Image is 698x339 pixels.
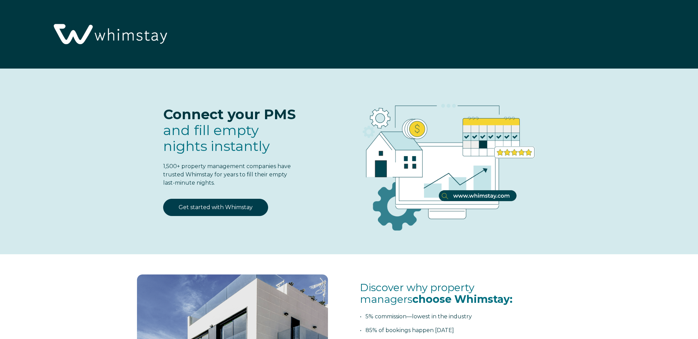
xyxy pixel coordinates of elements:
span: • 5% commission—lowest in the industry [360,313,472,320]
span: • 85% of bookings happen [DATE] [360,327,454,333]
span: and [163,122,270,154]
a: Get started with Whimstay [163,199,268,216]
img: RBO Ilustrations-03 [324,82,566,242]
span: fill empty nights instantly [163,122,270,154]
span: Connect your PMS [163,106,296,123]
span: choose Whimstay: [412,293,512,306]
span: Discover why property managers [360,281,512,306]
span: 1,500+ property management companies have trusted Whimstay for years to fill their empty last-min... [163,163,291,186]
img: Whimstay Logo-02 1 [48,3,171,66]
